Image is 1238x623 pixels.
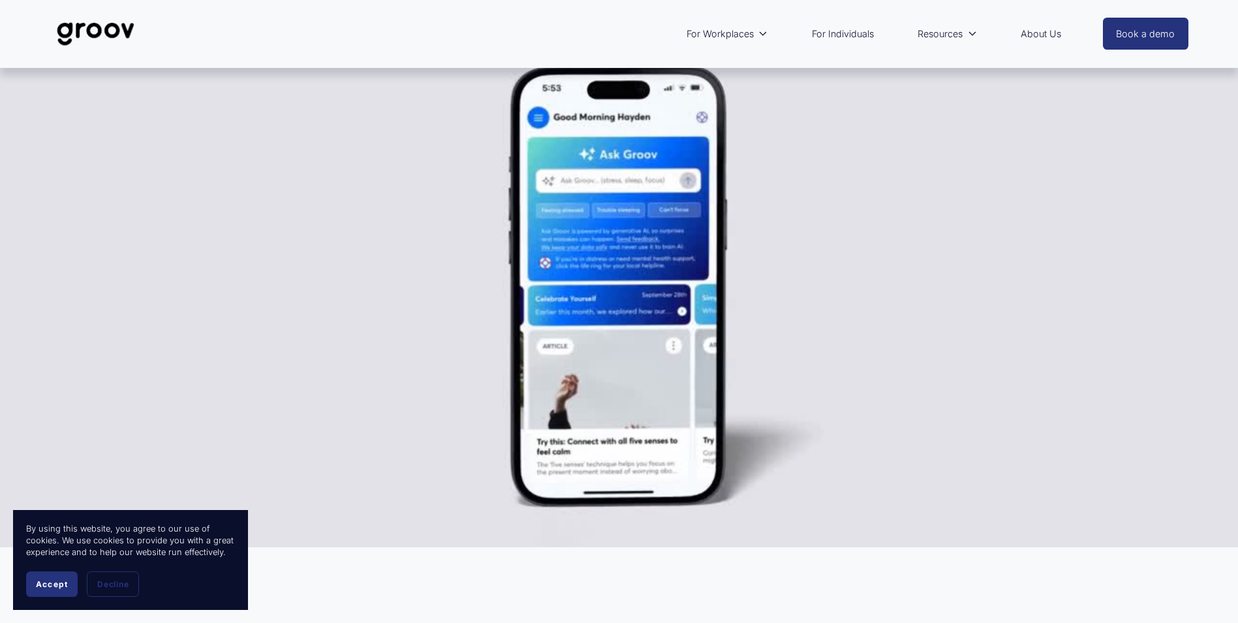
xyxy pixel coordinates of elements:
[805,19,880,49] a: For Individuals
[911,19,983,49] a: folder dropdown
[26,523,235,558] p: By using this website, you agree to our use of cookies. We use cookies to provide you with a grea...
[36,579,68,589] span: Accept
[918,25,963,42] span: Resources
[26,571,78,597] button: Accept
[50,12,142,56] img: Groov | Unlock Human Potential at Work and in Life
[13,510,248,610] section: Cookie banner
[1103,18,1189,50] a: Book a demo
[687,25,754,42] span: For Workplaces
[87,571,139,597] button: Decline
[97,579,129,589] span: Decline
[1014,19,1068,49] a: About Us
[680,19,775,49] a: folder dropdown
